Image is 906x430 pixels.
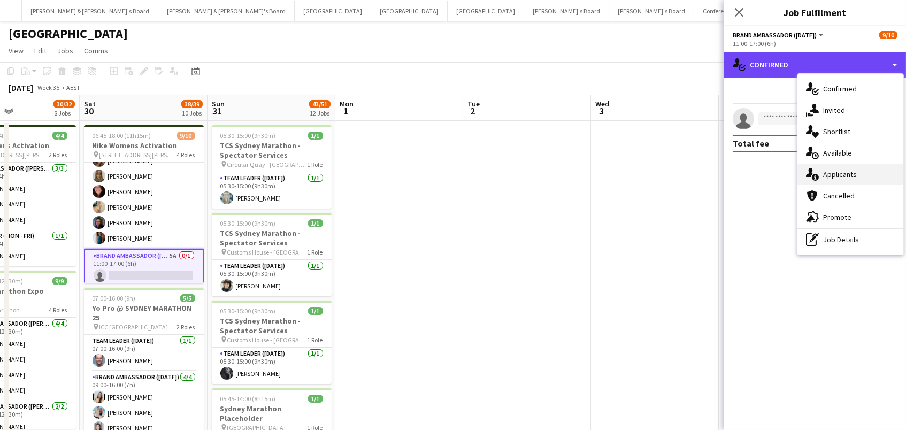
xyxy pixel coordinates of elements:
[212,260,332,296] app-card-role: Team Leader ([DATE])1/105:30-15:00 (9h30m)[PERSON_NAME]
[182,109,202,117] div: 10 Jobs
[177,151,195,159] span: 4 Roles
[99,323,168,331] span: ICC [GEOGRAPHIC_DATA]
[4,44,28,58] a: View
[797,121,903,142] div: Shortlist
[212,172,332,209] app-card-role: Team Leader ([DATE])1/105:30-15:00 (9h30m)[PERSON_NAME]
[595,99,609,109] span: Wed
[212,316,332,335] h3: TCS Sydney Marathon - Spectator Services
[220,219,276,227] span: 05:30-15:00 (9h30m)
[212,99,225,109] span: Sun
[879,31,897,39] span: 9/10
[295,1,371,21] button: [GEOGRAPHIC_DATA]
[308,395,323,403] span: 1/1
[158,1,295,21] button: [PERSON_NAME] & [PERSON_NAME]'s Board
[308,336,323,344] span: 1 Role
[84,141,204,150] h3: Nike Womens Activation
[54,109,74,117] div: 8 Jobs
[53,100,75,108] span: 30/32
[340,99,354,109] span: Mon
[99,151,177,159] span: [STREET_ADDRESS][PERSON_NAME]
[797,142,903,164] div: Available
[49,151,67,159] span: 2 Roles
[212,228,332,248] h3: TCS Sydney Marathon - Spectator Services
[84,335,204,371] app-card-role: Team Leader ([DATE])1/107:00-16:00 (9h)[PERSON_NAME]
[52,277,67,285] span: 9/9
[723,99,736,109] span: Thu
[797,185,903,206] div: Cancelled
[84,303,204,322] h3: Yo Pro @ SYDNEY MARATHON 25
[721,105,736,117] span: 4
[35,83,62,91] span: Week 35
[49,306,67,314] span: 4 Roles
[309,100,331,108] span: 43/51
[181,100,203,108] span: 38/39
[66,83,80,91] div: AEST
[212,404,332,423] h3: Sydney Marathon Placeholder
[9,82,33,93] div: [DATE]
[34,46,47,56] span: Edit
[733,138,769,149] div: Total fee
[177,323,195,331] span: 2 Roles
[180,294,195,302] span: 5/5
[53,44,78,58] a: Jobs
[9,26,128,42] h1: [GEOGRAPHIC_DATA]
[30,44,51,58] a: Edit
[466,105,480,117] span: 2
[308,219,323,227] span: 1/1
[212,125,332,209] app-job-card: 05:30-15:00 (9h30m)1/1TCS Sydney Marathon - Spectator Services Circular Quay - [GEOGRAPHIC_DATA] ...
[467,99,480,109] span: Tue
[448,1,524,21] button: [GEOGRAPHIC_DATA]
[84,119,204,249] app-card-role: Brand Ambassador ([DATE])7/710:00-18:00 (8h)[PERSON_NAME][PERSON_NAME][PERSON_NAME][PERSON_NAME][...
[227,160,308,168] span: Circular Quay - [GEOGRAPHIC_DATA] - [GEOGRAPHIC_DATA]
[84,249,204,287] app-card-role: Brand Ambassador ([DATE])5A0/111:00-17:00 (6h)
[210,105,225,117] span: 31
[22,1,158,21] button: [PERSON_NAME] & [PERSON_NAME]'s Board
[177,132,195,140] span: 9/10
[220,395,276,403] span: 05:45-14:00 (8h15m)
[84,125,204,283] app-job-card: 06:45-18:00 (11h15m)9/10Nike Womens Activation [STREET_ADDRESS][PERSON_NAME]4 RolesBrand Ambassad...
[310,109,330,117] div: 12 Jobs
[212,141,332,160] h3: TCS Sydney Marathon - Spectator Services
[724,52,906,78] div: Confirmed
[212,301,332,384] app-job-card: 05:30-15:00 (9h30m)1/1TCS Sydney Marathon - Spectator Services Customs House - [GEOGRAPHIC_DATA]1...
[371,1,448,21] button: [GEOGRAPHIC_DATA]
[212,213,332,296] app-job-card: 05:30-15:00 (9h30m)1/1TCS Sydney Marathon - Spectator Services Customs House - [GEOGRAPHIC_DATA]1...
[84,99,96,109] span: Sat
[524,1,609,21] button: [PERSON_NAME]'s Board
[609,1,694,21] button: [PERSON_NAME]'s Board
[694,1,761,21] button: Conference Board
[797,164,903,185] div: Applicants
[227,248,308,256] span: Customs House - [GEOGRAPHIC_DATA]
[57,46,73,56] span: Jobs
[308,248,323,256] span: 1 Role
[52,132,67,140] span: 4/4
[82,105,96,117] span: 30
[733,31,825,39] button: Brand Ambassador ([DATE])
[80,44,112,58] a: Comms
[84,46,108,56] span: Comms
[220,307,276,315] span: 05:30-15:00 (9h30m)
[308,160,323,168] span: 1 Role
[594,105,609,117] span: 3
[93,132,151,140] span: 06:45-18:00 (11h15m)
[212,348,332,384] app-card-role: Team Leader ([DATE])1/105:30-15:00 (9h30m)[PERSON_NAME]
[308,307,323,315] span: 1/1
[227,336,308,344] span: Customs House - [GEOGRAPHIC_DATA]
[308,132,323,140] span: 1/1
[797,229,903,250] div: Job Details
[93,294,136,302] span: 07:00-16:00 (9h)
[797,78,903,99] div: Confirmed
[733,40,897,48] div: 11:00-17:00 (6h)
[338,105,354,117] span: 1
[724,5,906,19] h3: Job Fulfilment
[797,99,903,121] div: Invited
[797,206,903,228] div: Promote
[220,132,276,140] span: 05:30-15:00 (9h30m)
[9,46,24,56] span: View
[733,31,817,39] span: Brand Ambassador (Saturday)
